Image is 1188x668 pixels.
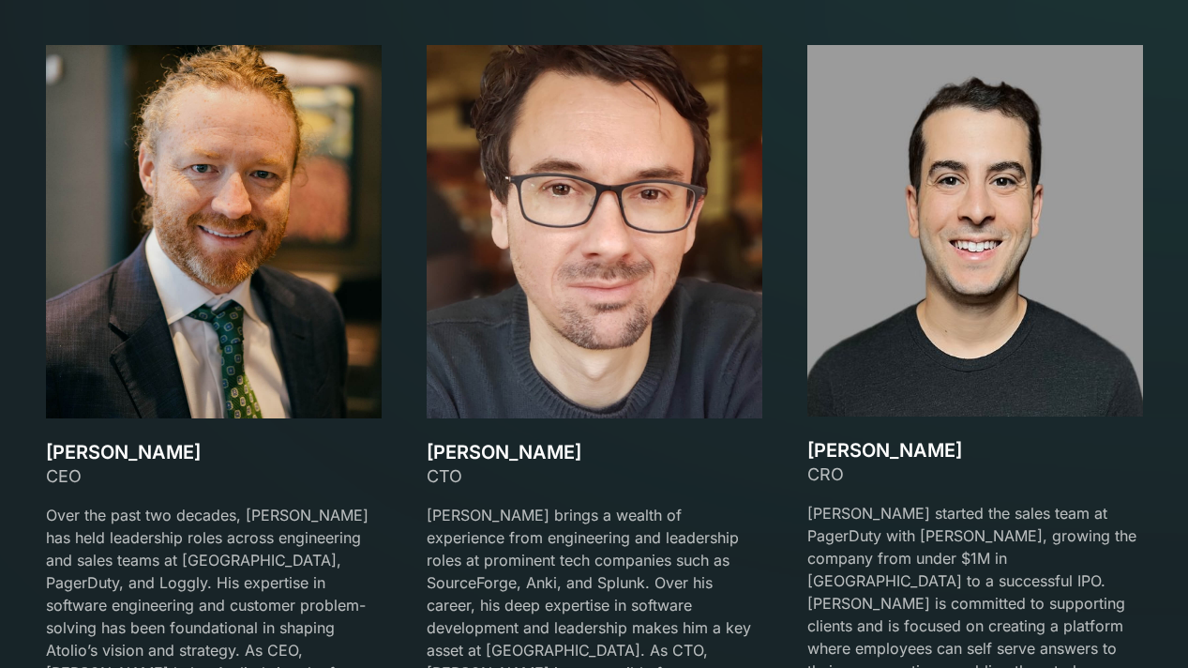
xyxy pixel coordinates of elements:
[807,439,1143,462] h3: [PERSON_NAME]
[427,45,762,418] img: team
[427,441,762,463] h3: [PERSON_NAME]
[46,441,382,463] h3: [PERSON_NAME]
[807,462,1143,487] div: CRO
[1094,578,1188,668] iframe: Chat Widget
[427,463,762,489] div: CTO
[46,45,382,418] img: team
[46,463,382,489] div: CEO
[807,45,1143,417] img: team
